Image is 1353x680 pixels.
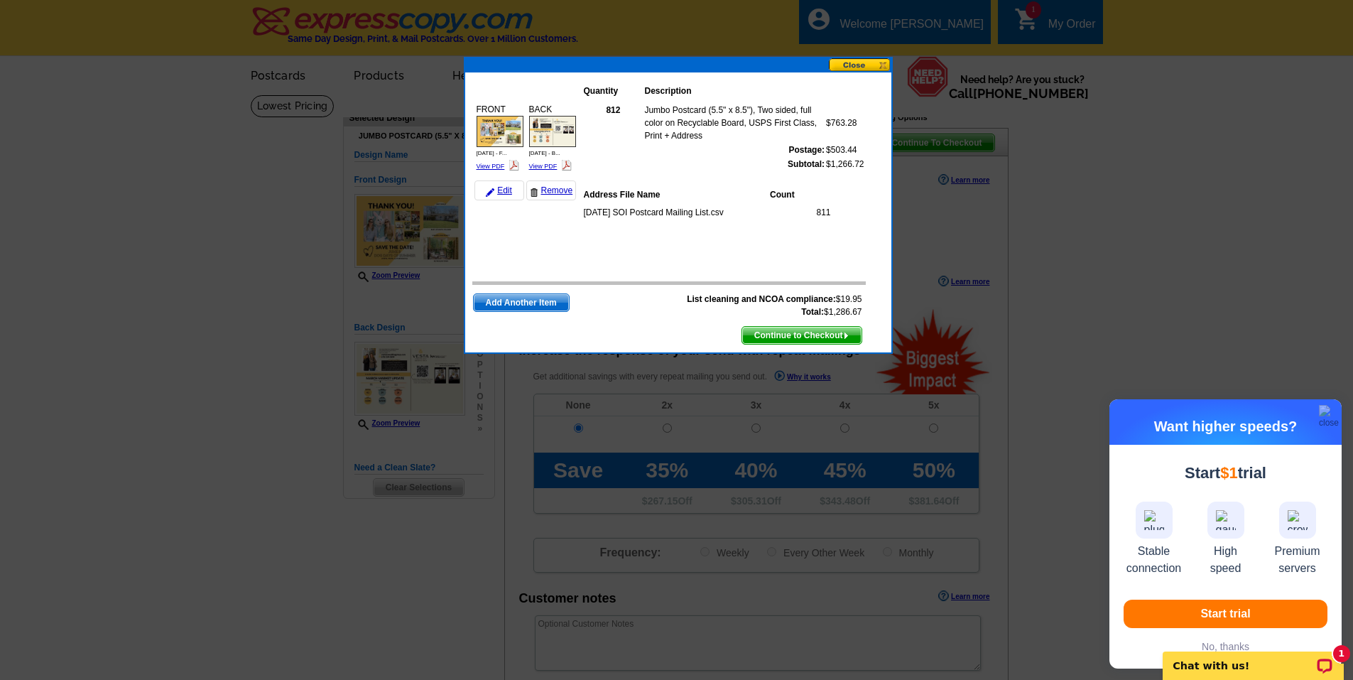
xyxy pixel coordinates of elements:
[1153,635,1353,680] iframe: LiveChat chat widget
[644,84,826,98] th: Description
[788,159,825,169] strong: Subtotal:
[643,103,825,143] td: Jumbo Postcard (5.5" x 8.5"), Two sided, full color on Recyclable Board, USPS First Class, Print ...
[825,143,864,157] td: $503.44
[486,188,494,197] img: pencil-icon.gif
[477,163,505,170] a: View PDF
[742,327,862,344] span: Continue to Checkout
[788,145,825,155] strong: Postage:
[477,150,507,156] span: [DATE] - F...
[526,180,576,200] a: Remove
[825,103,864,143] td: $763.28
[583,188,770,202] th: Address File Name
[801,307,824,317] strong: Total:
[474,101,526,175] div: FRONT
[561,160,572,171] img: pdf_logo.png
[843,333,849,339] img: button-next-arrow-white.png
[741,326,862,345] a: Continue to Checkout
[509,160,519,171] img: pdf_logo.png
[687,293,862,318] span: $19.95 $1,286.67
[529,116,576,147] img: small-thumb.jpg
[606,105,620,115] strong: 812
[477,116,523,147] img: small-thumb.jpg
[474,294,569,311] span: Add Another Item
[769,188,831,202] th: Count
[777,205,832,220] td: 811
[529,150,560,156] span: [DATE] - B...
[474,180,524,200] a: Edit
[583,84,644,98] th: Quantity
[527,101,578,175] div: BACK
[530,188,538,197] img: trashcan-icon.gif
[583,205,777,220] td: [DATE] SOI Postcard Mailing List.csv
[473,293,570,312] a: Add Another Item
[529,163,558,170] a: View PDF
[825,157,864,171] td: $1,266.72
[687,294,836,304] strong: List cleaning and NCOA compliance:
